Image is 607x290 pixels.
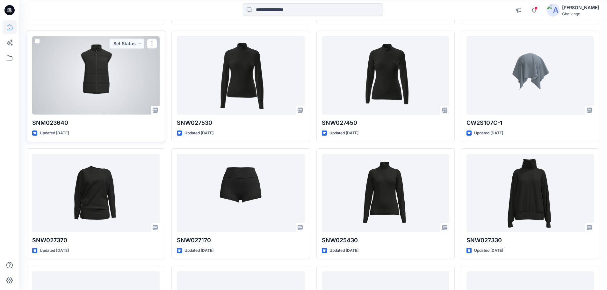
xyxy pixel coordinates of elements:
[547,4,560,17] img: avatar
[184,247,213,254] p: Updated [DATE]
[177,154,304,232] a: SNW027170
[32,236,160,245] p: SNW027370
[32,36,160,115] a: SNM023640
[466,154,594,232] a: SNW027330
[329,130,358,137] p: Updated [DATE]
[466,118,594,127] p: CW2S107C-1
[322,36,449,115] a: SNW027450
[32,154,160,232] a: SNW027370
[177,236,304,245] p: SNW027170
[562,11,599,16] div: Challenge
[322,118,449,127] p: SNW027450
[474,247,503,254] p: Updated [DATE]
[177,36,304,115] a: SNW027530
[32,118,160,127] p: SNM023640
[466,36,594,115] a: CW2S107C-1
[177,118,304,127] p: SNW027530
[466,236,594,245] p: SNW027330
[40,247,69,254] p: Updated [DATE]
[329,247,358,254] p: Updated [DATE]
[562,4,599,11] div: [PERSON_NAME]
[322,236,449,245] p: SNW025430
[322,154,449,232] a: SNW025430
[184,130,213,137] p: Updated [DATE]
[40,130,69,137] p: Updated [DATE]
[474,130,503,137] p: Updated [DATE]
